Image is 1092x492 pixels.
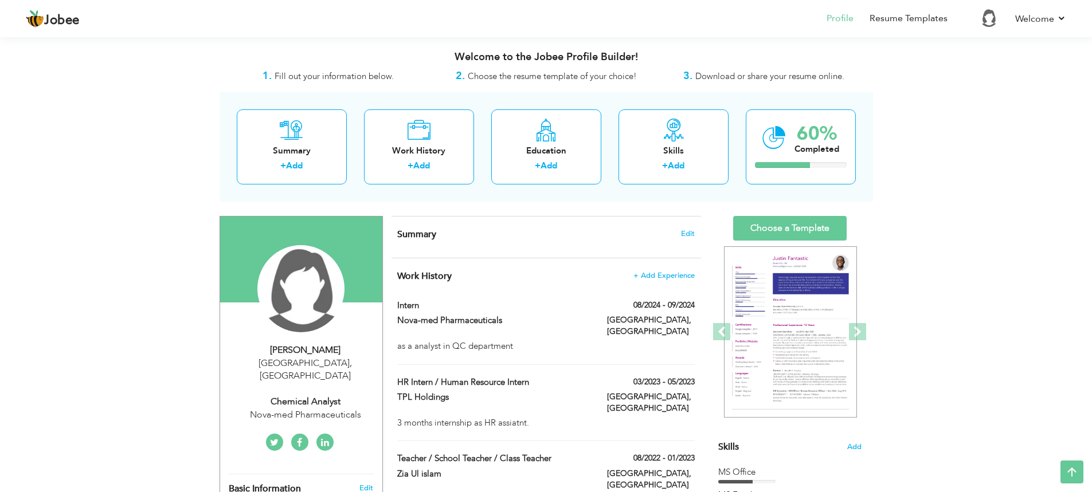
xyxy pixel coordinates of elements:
[468,70,637,82] span: Choose the resume template of your choice!
[397,376,590,388] label: HR Intern / Human Resource Intern
[607,314,695,337] label: [GEOGRAPHIC_DATA], [GEOGRAPHIC_DATA]
[633,376,695,388] label: 03/2023 - 05/2023
[718,466,862,478] div: MS Office
[1015,12,1066,26] a: Welcome
[373,145,465,157] div: Work History
[397,300,590,312] label: Intern
[633,271,695,280] span: + Add Experience
[794,124,839,143] div: 60%
[229,344,382,357] div: [PERSON_NAME]
[607,468,695,491] label: [GEOGRAPHIC_DATA], [GEOGRAPHIC_DATA]
[263,69,272,83] strong: 1.
[541,160,557,171] a: Add
[220,52,873,63] h3: Welcome to the Jobee Profile Builder!
[229,395,382,408] div: Chemical Analyst
[456,69,465,83] strong: 2.
[633,452,695,464] label: 08/2022 - 01/2023
[535,160,541,172] label: +
[397,270,694,282] h4: This helps to show the companies you have worked for.
[718,440,739,453] span: Skills
[280,160,286,172] label: +
[870,12,948,25] a: Resume Templates
[397,452,590,465] label: Teacher / School Teacher / Class Teacher
[26,10,44,28] img: jobee.io
[26,10,80,28] a: Jobee
[847,442,862,452] span: Add
[397,228,436,241] span: Summary
[408,160,413,172] label: +
[257,245,345,332] img: Muqadus Javed
[413,160,430,171] a: Add
[633,300,695,311] label: 08/2024 - 09/2024
[628,145,719,157] div: Skills
[286,160,303,171] a: Add
[500,145,592,157] div: Education
[794,143,839,155] div: Completed
[350,357,352,369] span: ,
[397,417,694,429] div: 3 months internship as HR assiatnt.
[44,14,80,27] span: Jobee
[397,314,590,326] label: Nova-med Pharmaceuticals
[662,160,668,172] label: +
[397,229,694,240] h4: Adding a summary is a quick and easy way to highlight your experience and interests.
[229,408,382,422] div: Nova-med Pharmaceuticals
[668,160,684,171] a: Add
[683,69,692,83] strong: 3.
[397,340,694,352] div: as a analyst in QC department
[397,391,590,403] label: TPL Holdings
[695,70,844,82] span: Download or share your resume online.
[681,230,695,238] span: Edit
[733,216,847,241] a: Choose a Template
[275,70,394,82] span: Fill out your information below.
[397,270,452,282] span: Work History
[980,9,998,27] img: Profile Img
[607,391,695,414] label: [GEOGRAPHIC_DATA], [GEOGRAPHIC_DATA]
[229,357,382,383] div: [GEOGRAPHIC_DATA] [GEOGRAPHIC_DATA]
[397,468,590,480] label: Zia Ul islam
[246,145,338,157] div: Summary
[827,12,854,25] a: Profile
